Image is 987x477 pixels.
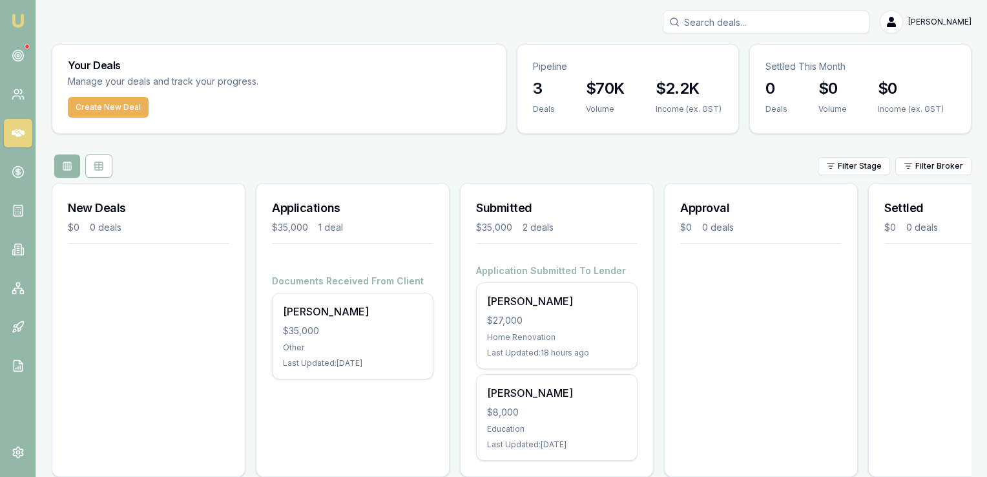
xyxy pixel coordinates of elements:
div: [PERSON_NAME] [487,293,627,309]
h3: $70K [586,78,625,99]
div: Last Updated: [DATE] [283,358,422,368]
span: Filter Stage [838,161,882,171]
div: $0 [884,221,896,234]
div: [PERSON_NAME] [283,304,422,319]
div: Income (ex. GST) [656,104,722,114]
div: Last Updated: [DATE] [487,440,627,450]
div: Deals [765,104,787,114]
div: Income (ex. GST) [878,104,944,114]
div: Education [487,424,627,434]
p: Manage your deals and track your progress. [68,74,399,89]
h3: Applications [272,199,433,217]
h3: 0 [765,78,787,99]
button: Create New Deal [68,97,149,118]
span: Filter Broker [915,161,963,171]
div: [PERSON_NAME] [487,385,627,401]
span: [PERSON_NAME] [908,17,971,27]
h3: Submitted [476,199,638,217]
h4: Documents Received From Client [272,275,433,288]
h3: 3 [533,78,555,99]
div: Volume [586,104,625,114]
div: $0 [680,221,692,234]
div: $27,000 [487,314,627,327]
h3: $2.2K [656,78,722,99]
h3: New Deals [68,199,229,217]
div: Other [283,343,422,353]
div: 0 deals [906,221,938,234]
div: $35,000 [476,221,512,234]
div: Last Updated: 18 hours ago [487,348,627,358]
button: Filter Stage [818,157,890,175]
h3: $0 [818,78,847,99]
div: Volume [818,104,847,114]
div: $35,000 [283,324,422,337]
div: 0 deals [90,221,121,234]
div: $0 [68,221,79,234]
div: 1 deal [318,221,343,234]
div: $8,000 [487,406,627,419]
div: 0 deals [702,221,734,234]
p: Pipeline [533,60,723,73]
div: Home Renovation [487,332,627,343]
button: Filter Broker [895,157,971,175]
div: 2 deals [523,221,554,234]
input: Search deals [663,10,869,34]
h3: $0 [878,78,944,99]
p: Settled This Month [765,60,955,73]
h3: Approval [680,199,842,217]
div: $35,000 [272,221,308,234]
h3: Your Deals [68,60,490,70]
img: emu-icon-u.png [10,13,26,28]
h4: Application Submitted To Lender [476,264,638,277]
div: Deals [533,104,555,114]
